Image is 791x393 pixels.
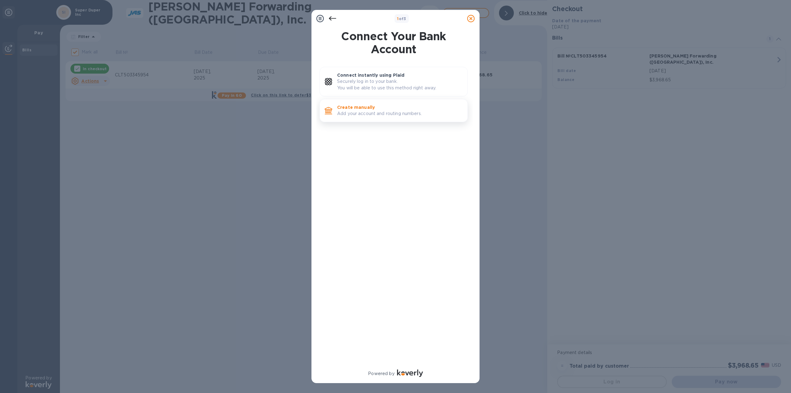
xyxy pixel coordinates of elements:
[337,72,463,78] p: Connect instantly using Plaid
[368,370,394,377] p: Powered by
[337,78,463,91] p: Securely log in to your bank. You will be able to use this method right away.
[337,104,463,110] p: Create manually
[397,370,423,377] img: Logo
[397,16,399,21] span: 1
[397,16,406,21] b: of 3
[337,110,463,117] p: Add your account and routing numbers.
[317,30,470,56] h1: Connect Your Bank Account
